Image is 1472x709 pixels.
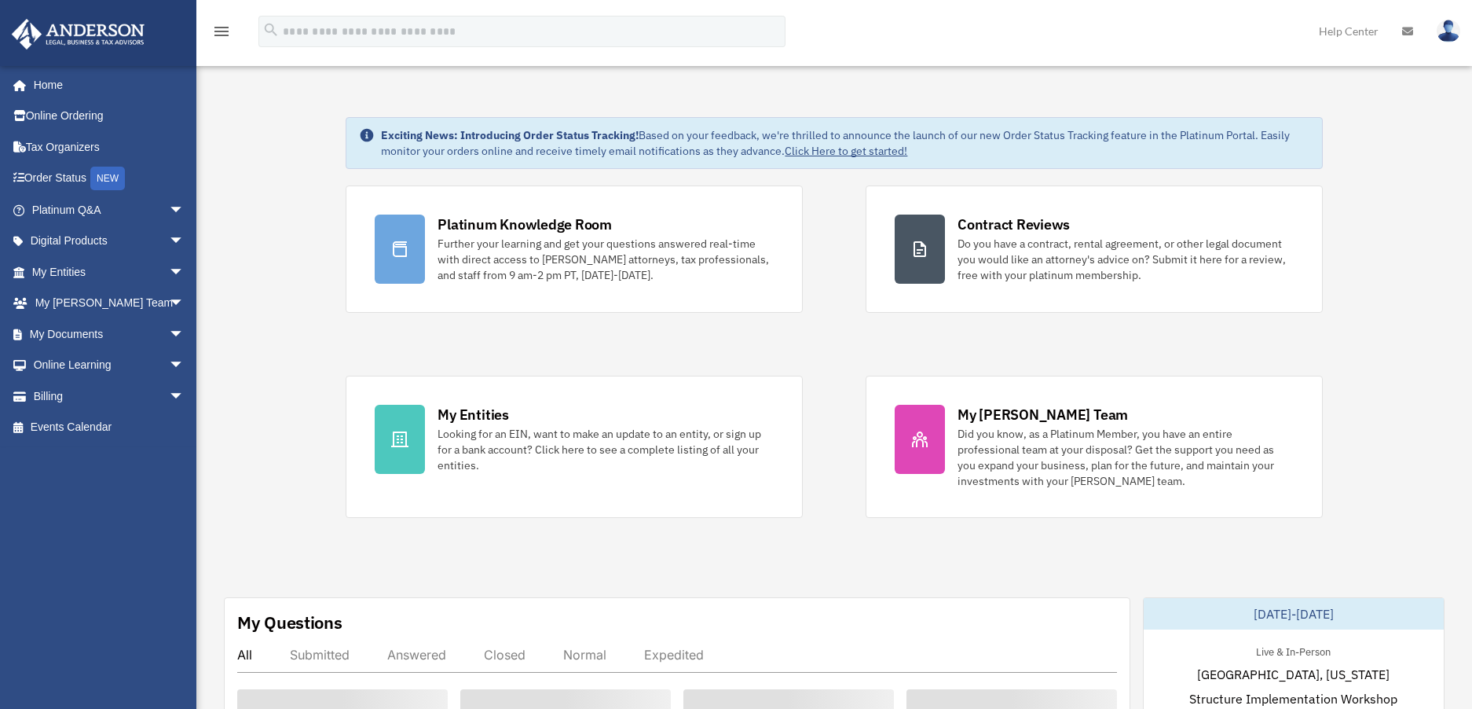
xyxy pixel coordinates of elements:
div: My [PERSON_NAME] Team [958,405,1128,424]
span: [GEOGRAPHIC_DATA], [US_STATE] [1197,665,1390,684]
i: menu [212,22,231,41]
a: My [PERSON_NAME] Teamarrow_drop_down [11,288,208,319]
strong: Exciting News: Introducing Order Status Tracking! [381,128,639,142]
div: Do you have a contract, rental agreement, or other legal document you would like an attorney's ad... [958,236,1294,283]
div: Looking for an EIN, want to make an update to an entity, or sign up for a bank account? Click her... [438,426,774,473]
div: My Entities [438,405,508,424]
a: Billingarrow_drop_down [11,380,208,412]
a: Click Here to get started! [785,144,907,158]
span: arrow_drop_down [169,380,200,413]
a: Online Learningarrow_drop_down [11,350,208,381]
a: My Documentsarrow_drop_down [11,318,208,350]
a: Tax Organizers [11,131,208,163]
a: Platinum Knowledge Room Further your learning and get your questions answered real-time with dire... [346,186,803,313]
a: Order StatusNEW [11,163,208,195]
div: Closed [484,647,525,663]
img: Anderson Advisors Platinum Portal [7,19,149,50]
div: My Questions [237,611,342,634]
a: Online Ordering [11,101,208,132]
div: Expedited [644,647,704,663]
a: Platinum Q&Aarrow_drop_down [11,194,208,226]
a: Contract Reviews Do you have a contract, rental agreement, or other legal document you would like... [866,186,1323,313]
span: arrow_drop_down [169,194,200,226]
div: Submitted [290,647,350,663]
a: Digital Productsarrow_drop_down [11,226,208,257]
span: arrow_drop_down [169,350,200,382]
a: My Entities Looking for an EIN, want to make an update to an entity, or sign up for a bank accoun... [346,376,803,518]
div: Contract Reviews [958,215,1070,234]
a: My [PERSON_NAME] Team Did you know, as a Platinum Member, you have an entire professional team at... [866,376,1323,518]
div: All [237,647,252,663]
div: Did you know, as a Platinum Member, you have an entire professional team at your disposal? Get th... [958,426,1294,489]
div: Answered [387,647,446,663]
div: Live & In-Person [1243,642,1343,659]
div: NEW [90,167,125,190]
img: User Pic [1437,20,1460,42]
div: Normal [563,647,606,663]
span: arrow_drop_down [169,318,200,351]
div: Platinum Knowledge Room [438,215,612,234]
i: search [262,21,280,39]
span: arrow_drop_down [169,226,200,258]
div: Further your learning and get your questions answered real-time with direct access to [PERSON_NAM... [438,236,774,283]
span: arrow_drop_down [169,256,200,288]
a: menu [212,28,231,41]
a: Events Calendar [11,412,208,443]
span: arrow_drop_down [169,288,200,320]
a: My Entitiesarrow_drop_down [11,256,208,288]
div: [DATE]-[DATE] [1144,598,1445,630]
div: Based on your feedback, we're thrilled to announce the launch of our new Order Status Tracking fe... [381,127,1309,159]
a: Home [11,69,200,101]
span: Structure Implementation Workshop [1189,689,1397,708]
